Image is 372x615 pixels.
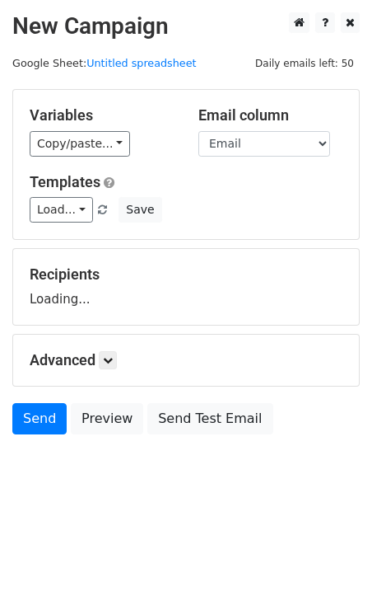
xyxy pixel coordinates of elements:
a: Preview [71,403,143,434]
a: Send [12,403,67,434]
button: Save [119,197,161,223]
span: Daily emails left: 50 [249,54,360,73]
a: Untitled spreadsheet [86,57,196,69]
a: Load... [30,197,93,223]
h2: New Campaign [12,12,360,40]
h5: Variables [30,106,174,124]
a: Copy/paste... [30,131,130,157]
a: Send Test Email [147,403,272,434]
h5: Email column [198,106,342,124]
a: Templates [30,173,100,190]
a: Daily emails left: 50 [249,57,360,69]
h5: Recipients [30,265,342,284]
div: Loading... [30,265,342,308]
small: Google Sheet: [12,57,197,69]
h5: Advanced [30,351,342,369]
